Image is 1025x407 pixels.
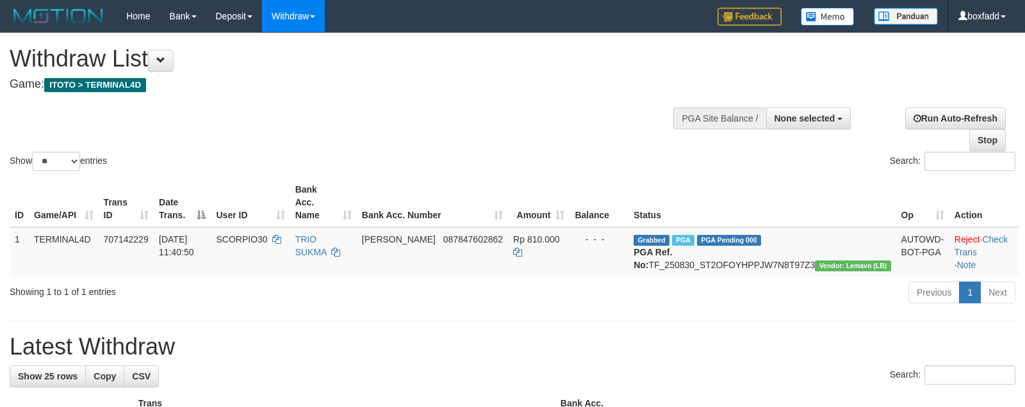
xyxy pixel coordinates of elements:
h1: Withdraw List [10,46,671,72]
span: Rp 810.000 [513,234,559,244]
label: Show entries [10,152,107,171]
span: Marked by boxmaster [672,235,694,246]
button: None selected [766,108,851,129]
th: User ID: activate to sort column ascending [211,178,290,227]
input: Search: [924,152,1015,171]
div: - - - [575,233,623,246]
th: Amount: activate to sort column ascending [508,178,570,227]
th: Bank Acc. Name: activate to sort column ascending [290,178,357,227]
th: Action [949,178,1019,227]
a: Copy [85,365,124,387]
h1: Latest Withdraw [10,334,1015,360]
a: Stop [969,129,1006,151]
span: Copy 087847602862 to clipboard [443,234,503,244]
th: Date Trans.: activate to sort column descending [154,178,211,227]
span: [PERSON_NAME] [362,234,436,244]
span: SCORPIO30 [216,234,267,244]
a: Reject [955,234,980,244]
td: TERMINAL4D [29,227,99,276]
th: Bank Acc. Number: activate to sort column ascending [357,178,508,227]
a: Check Trans [955,234,1008,257]
a: 1 [959,282,981,303]
a: Run Auto-Refresh [905,108,1006,129]
span: CSV [132,371,151,381]
select: Showentries [32,152,80,171]
th: Balance [570,178,628,227]
input: Search: [924,365,1015,385]
a: TRIO SUKMA [295,234,327,257]
th: Trans ID: activate to sort column ascending [99,178,154,227]
span: Grabbed [634,235,669,246]
div: PGA Site Balance / [673,108,766,129]
img: Feedback.jpg [717,8,782,26]
td: 1 [10,227,29,276]
span: 707142229 [104,234,149,244]
th: Status [628,178,896,227]
a: Note [957,260,976,270]
th: Game/API: activate to sort column ascending [29,178,99,227]
span: Show 25 rows [18,371,78,381]
img: Button%20Memo.svg [801,8,855,26]
a: Previous [908,282,960,303]
a: Next [980,282,1015,303]
a: CSV [124,365,159,387]
b: PGA Ref. No: [634,247,672,270]
img: MOTION_logo.png [10,6,107,26]
div: Showing 1 to 1 of 1 entries [10,280,418,298]
span: Vendor URL: https://dashboard.q2checkout.com/secure [815,260,890,271]
a: Show 25 rows [10,365,86,387]
td: AUTOWD-BOT-PGA [896,227,949,276]
span: None selected [775,113,835,124]
span: Copy [94,371,116,381]
span: PGA Pending [697,235,761,246]
label: Search: [890,365,1015,385]
img: panduan.png [874,8,938,25]
label: Search: [890,152,1015,171]
h4: Game: [10,78,671,91]
span: [DATE] 11:40:50 [159,234,194,257]
span: ITOTO > TERMINAL4D [44,78,146,92]
th: ID [10,178,29,227]
td: TF_250830_ST2OFOYHPPJW7N8T97Z3 [628,227,896,276]
td: · · [949,227,1019,276]
th: Op: activate to sort column ascending [896,178,949,227]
